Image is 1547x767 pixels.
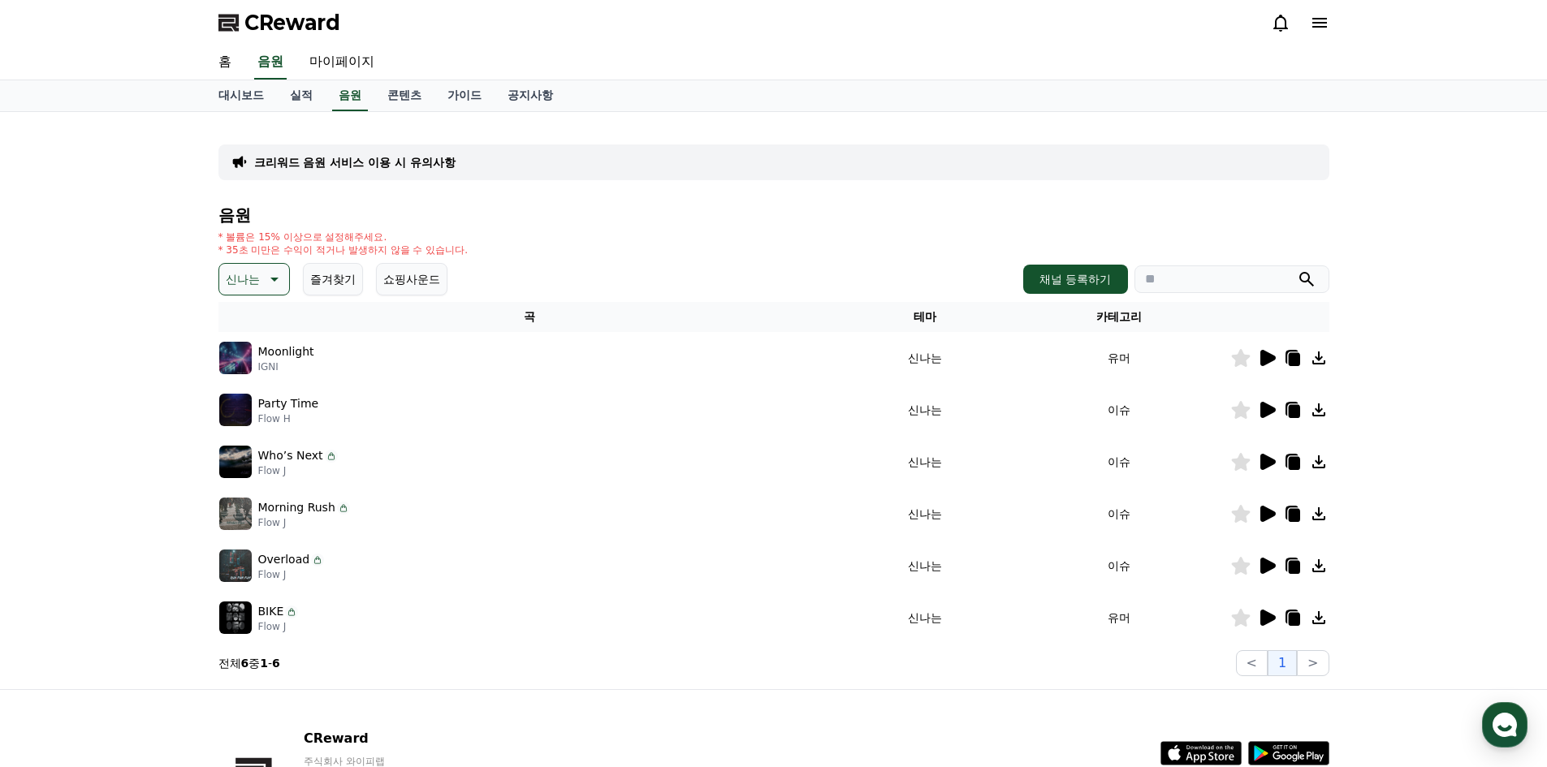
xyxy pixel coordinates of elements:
p: Party Time [258,395,319,412]
img: music [219,446,252,478]
h4: 음원 [218,206,1329,224]
p: Flow J [258,568,325,581]
button: 쇼핑사운드 [376,263,447,295]
button: 채널 등록하기 [1023,265,1127,294]
td: 신나는 [840,488,1009,540]
p: Flow H [258,412,319,425]
p: * 35초 미만은 수익이 적거나 발생하지 않을 수 있습니다. [218,243,469,256]
a: CReward [218,10,340,36]
p: CReward [304,729,502,748]
th: 테마 [840,302,1009,332]
th: 곡 [218,302,841,332]
p: Morning Rush [258,499,335,516]
p: 전체 중 - [218,655,280,671]
a: 콘텐츠 [374,80,434,111]
td: 이슈 [1009,488,1229,540]
td: 신나는 [840,436,1009,488]
td: 이슈 [1009,540,1229,592]
p: BIKE [258,603,284,620]
a: 크리워드 음원 서비스 이용 시 유의사항 [254,154,456,170]
img: music [219,498,252,530]
img: music [219,394,252,426]
button: < [1236,650,1268,676]
p: 신나는 [226,268,260,291]
button: 신나는 [218,263,290,295]
a: 대시보드 [205,80,277,111]
img: music [219,549,252,582]
button: 1 [1268,650,1297,676]
a: 마이페이지 [296,45,387,80]
td: 유머 [1009,592,1229,644]
td: 신나는 [840,384,1009,436]
p: Flow J [258,516,350,529]
td: 이슈 [1009,436,1229,488]
a: 공지사항 [495,80,566,111]
strong: 6 [272,657,280,670]
p: Moonlight [258,343,314,360]
a: 가이드 [434,80,495,111]
td: 이슈 [1009,384,1229,436]
th: 카테고리 [1009,302,1229,332]
strong: 1 [260,657,268,670]
p: Flow J [258,620,299,633]
a: 실적 [277,80,326,111]
td: 신나는 [840,332,1009,384]
td: 유머 [1009,332,1229,384]
strong: 6 [241,657,249,670]
button: > [1297,650,1329,676]
p: IGNI [258,360,314,373]
img: music [219,342,252,374]
td: 신나는 [840,592,1009,644]
td: 신나는 [840,540,1009,592]
a: 음원 [332,80,368,111]
a: 홈 [205,45,244,80]
p: Who’s Next [258,447,323,464]
button: 즐겨찾기 [303,263,363,295]
p: Flow J [258,464,338,477]
a: 음원 [254,45,287,80]
p: * 볼륨은 15% 이상으로 설정해주세요. [218,231,469,243]
p: Overload [258,551,310,568]
span: CReward [244,10,340,36]
img: music [219,601,252,634]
